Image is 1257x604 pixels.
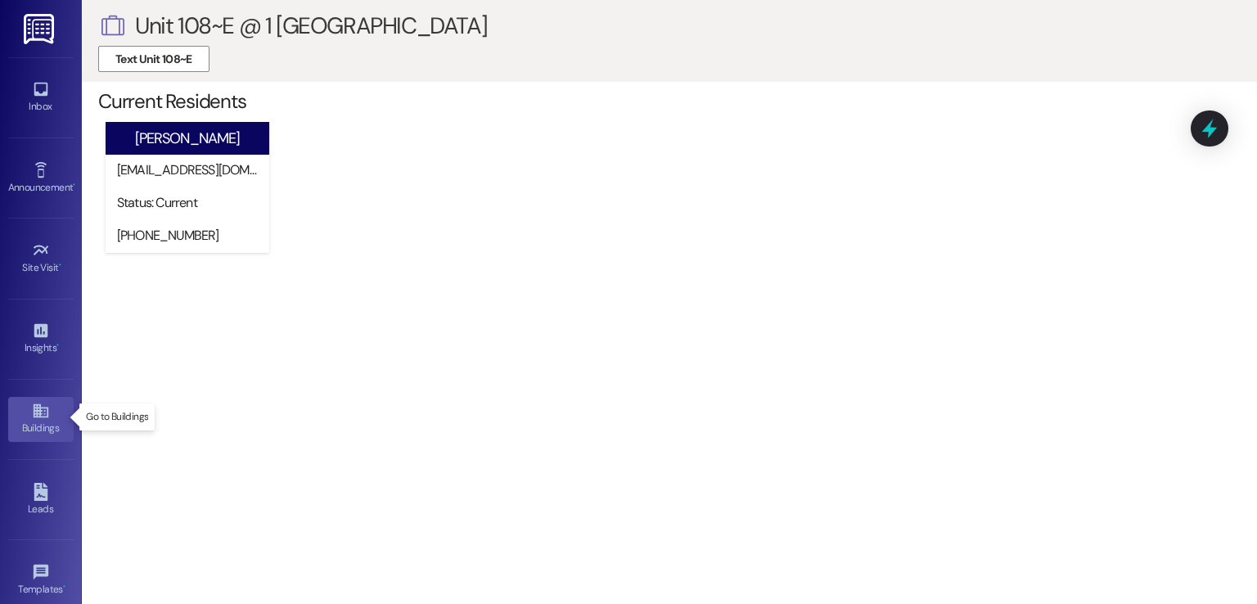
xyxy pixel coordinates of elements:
div: Status: Current [117,194,265,211]
img: ResiDesk Logo [24,14,57,44]
i:  [98,10,127,43]
a: Insights • [8,317,74,361]
div: Unit 108~E @ 1 [GEOGRAPHIC_DATA] [135,17,487,34]
div: [PERSON_NAME] [135,130,240,147]
span: • [56,340,59,351]
button: Text Unit 108~E [98,46,209,72]
div: Current Residents [98,92,1257,110]
a: Site Visit • [8,237,74,281]
span: Text Unit 108~E [115,51,192,68]
a: Leads [8,478,74,522]
span: • [63,581,65,593]
a: Inbox [8,75,74,119]
a: Buildings [8,397,74,441]
div: [EMAIL_ADDRESS][DOMAIN_NAME] [117,161,265,178]
p: Go to Buildings [86,410,148,424]
span: • [73,179,75,191]
a: Templates • [8,558,74,602]
div: [PHONE_NUMBER] [117,227,265,244]
span: • [59,259,61,271]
